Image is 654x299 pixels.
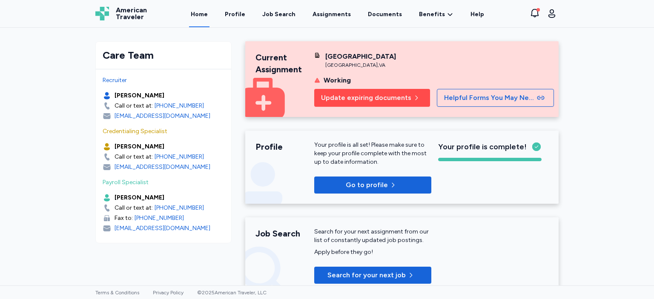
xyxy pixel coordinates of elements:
div: Recruiter [103,76,224,85]
img: Logo [95,7,109,20]
a: [PHONE_NUMBER] [155,102,204,110]
div: Call or text at: [115,204,153,212]
span: Go to profile [346,180,388,190]
span: American Traveler [116,7,147,20]
div: [EMAIL_ADDRESS][DOMAIN_NAME] [115,112,210,120]
span: Helpful Forms You May Need [444,93,535,103]
button: Update expiring documents [314,89,430,107]
div: Apply before they go! [314,248,431,256]
div: [PERSON_NAME] [115,194,164,202]
div: Call or text at: [115,102,153,110]
div: Profile [255,141,314,153]
div: Fax to: [115,214,133,222]
a: [PHONE_NUMBER] [135,214,184,222]
div: Care Team [103,48,224,62]
span: Benefits [419,10,445,19]
button: Go to profile [314,177,431,194]
a: Home [189,1,209,27]
button: Helpful Forms You May Need [437,89,554,107]
div: Payroll Specialist [103,178,224,187]
span: © 2025 American Traveler, LLC [197,290,267,296]
div: Your profile is all set! Please make sure to keep your profile complete with the most up to date ... [314,141,431,166]
div: [PERSON_NAME] [115,142,164,151]
div: Working [324,75,351,85]
span: Search for your next job [327,270,406,280]
button: Search for your next job [314,267,431,284]
div: Current Assignment [255,51,314,75]
div: Call or text at: [115,153,153,161]
a: [PHONE_NUMBER] [155,153,204,161]
div: Job Search [262,10,295,19]
div: [GEOGRAPHIC_DATA] , VA [325,62,396,68]
a: [PHONE_NUMBER] [155,204,204,212]
div: [EMAIL_ADDRESS][DOMAIN_NAME] [115,224,210,233]
div: [GEOGRAPHIC_DATA] [325,51,396,62]
div: [PERSON_NAME] [115,91,164,100]
span: Your profile is complete! [438,141,527,153]
div: Credentialing Specialist [103,127,224,136]
a: Privacy Policy [153,290,184,296]
div: Search for your next assignment from our list of constantly updated job postings. [314,228,431,245]
span: Update expiring documents [321,93,411,103]
div: Job Search [255,228,314,239]
div: [EMAIL_ADDRESS][DOMAIN_NAME] [115,163,210,171]
a: Benefits [419,10,453,19]
a: Terms & Conditions [95,290,139,296]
